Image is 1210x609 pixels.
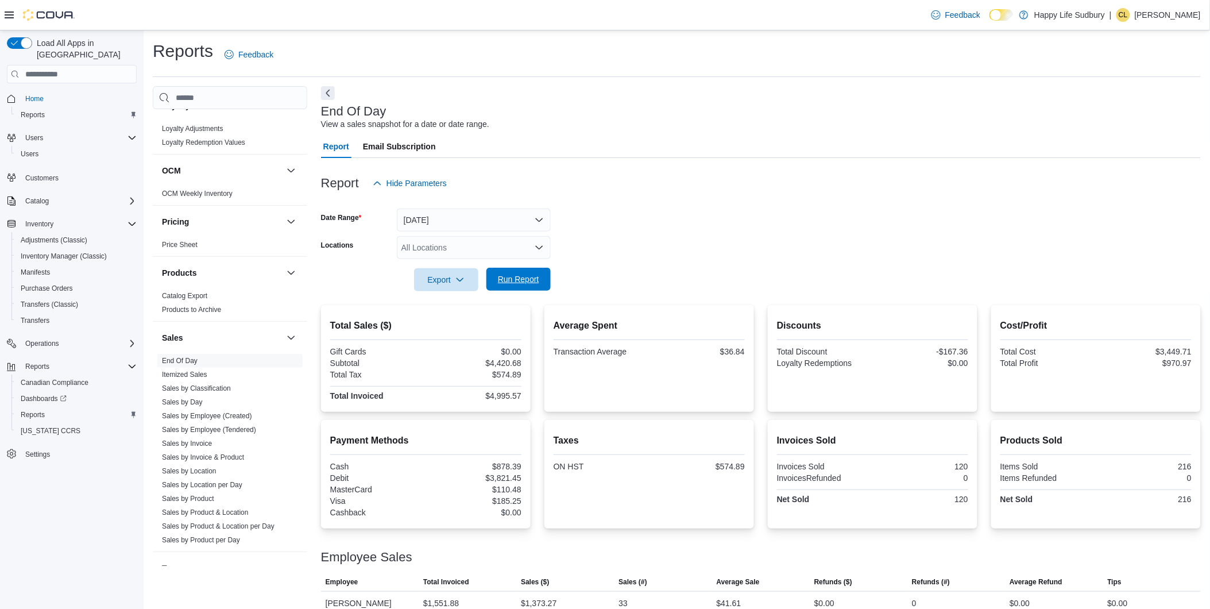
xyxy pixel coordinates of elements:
[363,135,436,158] span: Email Subscription
[326,577,358,587] span: Employee
[428,370,521,379] div: $574.89
[875,473,968,483] div: 0
[2,336,141,352] button: Operations
[1098,359,1192,368] div: $970.97
[2,130,141,146] button: Users
[21,300,78,309] span: Transfers (Classic)
[521,577,549,587] span: Sales ($)
[1110,8,1112,22] p: |
[777,462,871,471] div: Invoices Sold
[875,347,968,356] div: -$167.36
[554,319,745,333] h2: Average Spent
[162,453,244,461] a: Sales by Invoice & Product
[2,446,141,462] button: Settings
[162,138,245,147] span: Loyalty Redemption Values
[11,248,141,264] button: Inventory Manager (Classic)
[162,240,198,249] span: Price Sheet
[16,376,137,390] span: Canadian Compliance
[21,217,137,231] span: Inventory
[21,92,48,106] a: Home
[162,165,181,176] h3: OCM
[153,238,307,256] div: Pricing
[945,9,980,21] span: Feedback
[1010,577,1062,587] span: Average Refund
[777,434,968,448] h2: Invoices Sold
[16,282,78,295] a: Purchase Orders
[162,384,231,392] a: Sales by Classification
[330,496,424,506] div: Visa
[16,233,137,247] span: Adjustments (Classic)
[162,165,282,176] button: OCM
[1000,319,1192,333] h2: Cost/Profit
[423,577,469,587] span: Total Invoiced
[1098,495,1192,504] div: 216
[21,337,64,350] button: Operations
[21,316,49,325] span: Transfers
[162,125,223,133] a: Loyalty Adjustments
[397,209,551,232] button: [DATE]
[16,265,55,279] a: Manifests
[21,410,45,419] span: Reports
[927,3,985,26] a: Feedback
[1116,8,1130,22] div: Carrington LeBlanc-Nelson
[162,467,217,475] a: Sales by Location
[1034,8,1105,22] p: Happy Life Sudbury
[162,426,256,434] a: Sales by Employee (Tendered)
[321,105,386,118] h3: End Of Day
[162,535,240,545] span: Sales by Product per Day
[428,359,521,368] div: $4,420.68
[16,408,137,422] span: Reports
[162,398,203,406] a: Sales by Day
[25,362,49,371] span: Reports
[220,43,278,66] a: Feedback
[554,462,647,471] div: ON HST
[1098,347,1192,356] div: $3,449.71
[875,495,968,504] div: 120
[25,133,43,142] span: Users
[153,354,307,552] div: Sales
[162,305,221,314] span: Products to Archive
[321,550,412,564] h3: Employee Sales
[16,298,137,311] span: Transfers (Classic)
[162,522,275,531] span: Sales by Product & Location per Day
[777,347,871,356] div: Total Discount
[162,384,231,393] span: Sales by Classification
[284,164,298,178] button: OCM
[1098,473,1192,483] div: 0
[321,176,359,190] h3: Report
[330,508,424,517] div: Cashback
[162,371,207,379] a: Itemized Sales
[23,9,75,21] img: Cova
[162,562,282,574] button: Taxes
[162,398,203,407] span: Sales by Day
[162,356,198,365] span: End Of Day
[330,319,521,333] h2: Total Sales ($)
[717,577,760,587] span: Average Sale
[162,241,198,249] a: Price Sheet
[162,124,223,133] span: Loyalty Adjustments
[1000,434,1192,448] h2: Products Sold
[11,280,141,296] button: Purchase Orders
[368,172,451,195] button: Hide Parameters
[554,347,647,356] div: Transaction Average
[162,306,221,314] a: Products to Archive
[21,194,53,208] button: Catalog
[321,118,489,130] div: View a sales snapshot for a date or date range.
[21,217,58,231] button: Inventory
[11,375,141,391] button: Canadian Compliance
[162,138,245,147] a: Loyalty Redemption Values
[16,392,137,406] span: Dashboards
[162,480,242,489] span: Sales by Location per Day
[1000,359,1094,368] div: Total Profit
[1000,495,1033,504] strong: Net Sold
[386,178,447,189] span: Hide Parameters
[7,86,137,492] nav: Complex example
[25,450,50,459] span: Settings
[2,359,141,375] button: Reports
[323,135,349,158] span: Report
[16,282,137,295] span: Purchase Orders
[330,485,424,494] div: MasterCard
[162,508,249,517] a: Sales by Product & Location
[2,216,141,232] button: Inventory
[11,407,141,423] button: Reports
